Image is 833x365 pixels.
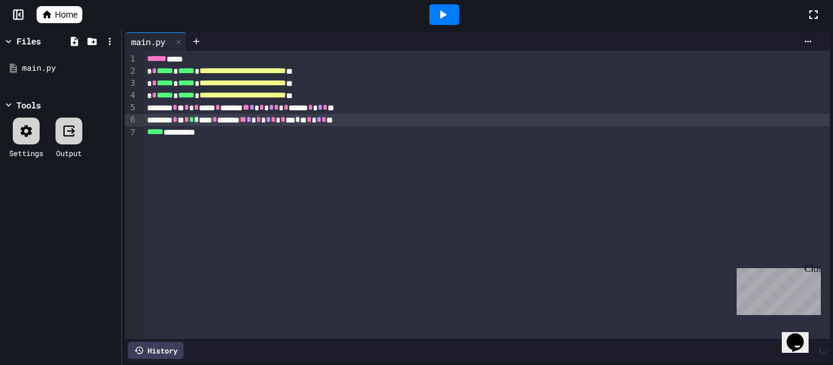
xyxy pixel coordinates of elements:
[37,6,82,23] a: Home
[125,32,187,51] div: main.py
[128,342,184,359] div: History
[56,147,82,158] div: Output
[125,35,171,48] div: main.py
[22,62,117,74] div: main.py
[125,53,137,65] div: 1
[782,316,821,353] iframe: chat widget
[125,102,137,114] div: 5
[5,5,84,77] div: Chat with us now!Close
[16,99,41,112] div: Tools
[16,35,41,48] div: Files
[125,65,137,77] div: 2
[55,9,77,21] span: Home
[125,114,137,126] div: 6
[125,90,137,102] div: 4
[732,263,821,315] iframe: chat widget
[125,77,137,90] div: 3
[9,147,43,158] div: Settings
[125,127,137,139] div: 7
